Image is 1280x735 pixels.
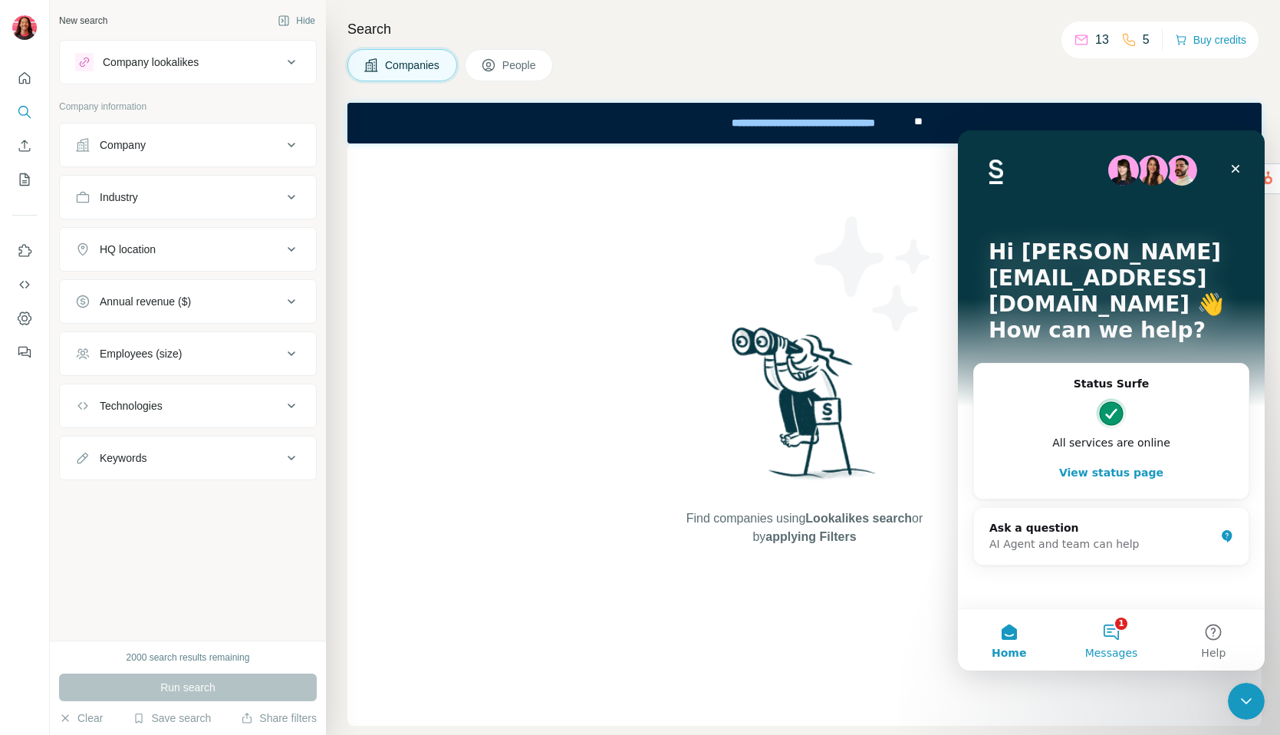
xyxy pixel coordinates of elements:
[805,512,912,525] span: Lookalikes search
[100,398,163,414] div: Technologies
[12,305,37,332] button: Dashboard
[133,710,211,726] button: Save search
[12,237,37,265] button: Use Surfe on LinkedIn
[59,710,103,726] button: Clear
[765,530,856,543] span: applying Filters
[682,509,927,546] span: Find companies using or by
[958,130,1265,671] iframe: Intercom live chat
[12,98,37,126] button: Search
[12,271,37,298] button: Use Surfe API
[100,137,146,153] div: Company
[100,190,138,205] div: Industry
[347,103,1262,143] iframe: Banner
[12,132,37,160] button: Enrich CSV
[60,179,316,216] button: Industry
[59,14,107,28] div: New search
[1143,31,1150,49] p: 5
[725,323,884,494] img: Surfe Illustration - Woman searching with binoculars
[60,127,316,163] button: Company
[100,242,156,257] div: HQ location
[347,18,1262,40] h4: Search
[100,346,182,361] div: Employees (size)
[59,100,317,114] p: Company information
[1095,31,1109,49] p: 13
[60,283,316,320] button: Annual revenue ($)
[12,338,37,366] button: Feedback
[127,651,250,664] div: 2000 search results remaining
[12,166,37,193] button: My lists
[100,294,191,309] div: Annual revenue ($)
[502,58,538,73] span: People
[60,44,316,81] button: Company lookalikes
[12,15,37,40] img: Avatar
[60,335,316,372] button: Employees (size)
[103,54,199,70] div: Company lookalikes
[60,387,316,424] button: Technologies
[1175,29,1246,51] button: Buy credits
[805,205,943,343] img: Surfe Illustration - Stars
[385,58,441,73] span: Companies
[1228,683,1265,720] iframe: Intercom live chat
[60,440,316,476] button: Keywords
[60,231,316,268] button: HQ location
[267,9,326,32] button: Hide
[12,64,37,92] button: Quick start
[100,450,146,466] div: Keywords
[241,710,317,726] button: Share filters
